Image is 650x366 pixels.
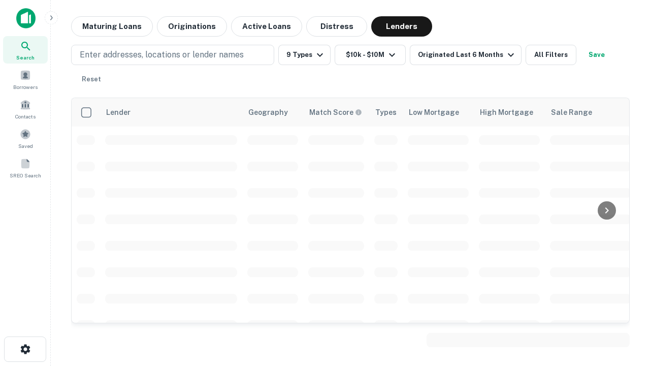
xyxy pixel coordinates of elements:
a: Borrowers [3,66,48,93]
img: capitalize-icon.png [16,8,36,28]
a: Saved [3,125,48,152]
th: Low Mortgage [403,98,474,127]
p: Enter addresses, locations or lender names [80,49,244,61]
th: High Mortgage [474,98,545,127]
h6: Match Score [309,107,360,118]
span: SREO Search [10,171,41,179]
div: Geography [248,106,288,118]
div: High Mortgage [480,106,533,118]
th: Geography [242,98,303,127]
span: Contacts [15,112,36,120]
th: Types [369,98,403,127]
span: Saved [18,142,33,150]
div: Capitalize uses an advanced AI algorithm to match your search with the best lender. The match sco... [309,107,362,118]
a: Search [3,36,48,64]
th: Capitalize uses an advanced AI algorithm to match your search with the best lender. The match sco... [303,98,369,127]
button: Save your search to get updates of matches that match your search criteria. [580,45,613,65]
button: Originations [157,16,227,37]
a: Contacts [3,95,48,123]
iframe: Chat Widget [599,252,650,301]
span: Search [16,53,35,62]
button: Distress [306,16,367,37]
div: Low Mortgage [409,106,459,118]
button: Lenders [371,16,432,37]
button: All Filters [526,45,576,65]
div: Originated Last 6 Months [418,49,517,61]
button: Maturing Loans [71,16,153,37]
th: Lender [100,98,242,127]
div: Sale Range [551,106,592,118]
div: Types [375,106,397,118]
button: Reset [75,69,108,89]
button: Enter addresses, locations or lender names [71,45,274,65]
button: 9 Types [278,45,331,65]
a: SREO Search [3,154,48,181]
th: Sale Range [545,98,636,127]
button: Originated Last 6 Months [410,45,522,65]
button: $10k - $10M [335,45,406,65]
span: Borrowers [13,83,38,91]
button: Active Loans [231,16,302,37]
div: Lender [106,106,131,118]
